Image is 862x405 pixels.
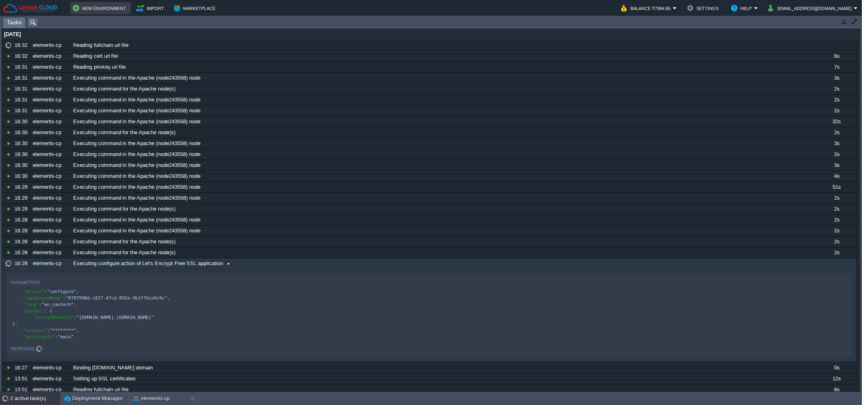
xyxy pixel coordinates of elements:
[15,84,30,94] div: 16:31
[74,315,76,320] span: :
[817,160,856,171] div: 3s
[73,42,129,49] span: Reading fullchain.url file
[73,216,200,224] span: Executing command in the Apache (node243558) node
[817,84,856,94] div: 2s
[15,149,30,160] div: 16:30
[31,160,70,171] div: elements-cp
[167,295,170,301] span: ,
[34,315,74,320] span: "customDomains"
[31,373,70,384] div: elements-cp
[817,127,856,138] div: 2s
[23,334,55,340] span: "settingsId"
[15,247,30,258] div: 16:28
[65,295,167,301] span: "0787998d-c817-47cd-855a-9b1f7dce0c0c"
[15,258,30,269] div: 16:28
[621,3,673,13] button: Balance ₹7994.85
[31,138,70,149] div: elements-cp
[31,62,70,72] div: elements-cp
[31,95,70,105] div: elements-cp
[817,138,856,149] div: 3s
[817,247,856,258] div: 2s
[15,215,30,225] div: 16:28
[44,308,52,314] span: : {
[817,204,856,214] div: 2s
[73,194,200,202] span: Executing command in the Apache (node243558) node
[31,127,70,138] div: elements-cp
[817,105,856,116] div: 2s
[64,394,122,403] button: Deployment Manager
[31,40,70,51] div: elements-cp
[73,205,175,213] span: Executing command for the Apache node(s)
[15,138,30,149] div: 16:30
[15,51,30,61] div: 16:32
[44,289,47,294] span: :
[3,3,58,13] img: Cantech Cloud
[31,363,70,373] div: elements-cp
[15,226,30,236] div: 16:28
[31,258,70,269] div: elements-cp
[15,171,30,181] div: 16:30
[73,238,175,245] span: Executing command for the Apache node(s)
[11,277,40,287] div: Parameters
[15,236,30,247] div: 16:28
[47,328,50,333] span: :
[76,315,154,320] span: "[DOMAIN_NAME],[DOMAIN_NAME]"
[817,182,856,192] div: 51s
[23,289,44,294] span: "action"
[15,73,30,83] div: 16:31
[15,40,30,51] div: 16:32
[817,51,856,61] div: 6s
[31,73,70,83] div: elements-cp
[15,160,30,171] div: 16:30
[73,227,200,234] span: Executing command in the Apache (node243558) node
[73,96,200,103] span: Executing command in the Apache (node243558) node
[31,182,70,192] div: elements-cp
[73,249,175,256] span: Executing command for the Apache node(s)
[15,127,30,138] div: 16:30
[31,384,70,395] div: elements-cp
[817,149,856,160] div: 2s
[31,204,70,214] div: elements-cp
[73,140,200,147] span: Executing command in the Apache (node243558) node
[73,386,129,393] span: Reading fullchain.url file
[76,289,79,294] span: ,
[768,3,854,13] button: [EMAIL_ADDRESS][DOMAIN_NAME]
[817,215,856,225] div: 2s
[731,3,754,13] button: Help
[31,51,70,61] div: elements-cp
[817,95,856,105] div: 2s
[73,3,129,13] button: New Environment
[73,260,223,267] span: Executing configure action of Let's Encrypt Free SSL application
[31,236,70,247] div: elements-cp
[2,29,857,40] div: [DATE]
[15,363,30,373] div: 16:27
[73,129,175,136] span: Executing command for the Apache node(s)
[23,328,47,333] span: "session"
[817,384,856,395] div: 6s
[15,182,30,192] div: 16:29
[23,308,44,314] span: "params"
[136,3,166,13] button: Import
[31,116,70,127] div: elements-cp
[73,53,118,60] span: Reading cert.url file
[31,247,70,258] div: elements-cp
[817,236,856,247] div: 2s
[31,149,70,160] div: elements-cp
[15,95,30,105] div: 16:31
[31,226,70,236] div: elements-cp
[76,328,79,333] span: ,
[10,392,61,405] div: 2 active task(s)
[42,302,74,307] span: "en_cantech"
[817,116,856,127] div: 32s
[15,204,30,214] div: 16:29
[31,84,70,94] div: elements-cp
[133,394,170,403] button: elements-cp
[15,116,30,127] div: 16:30
[817,193,856,203] div: 2s
[12,321,17,327] span: },
[74,302,76,307] span: ,
[58,334,74,340] span: "main"
[47,289,76,294] span: "configure"
[63,295,66,301] span: :
[15,384,30,395] div: 13:51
